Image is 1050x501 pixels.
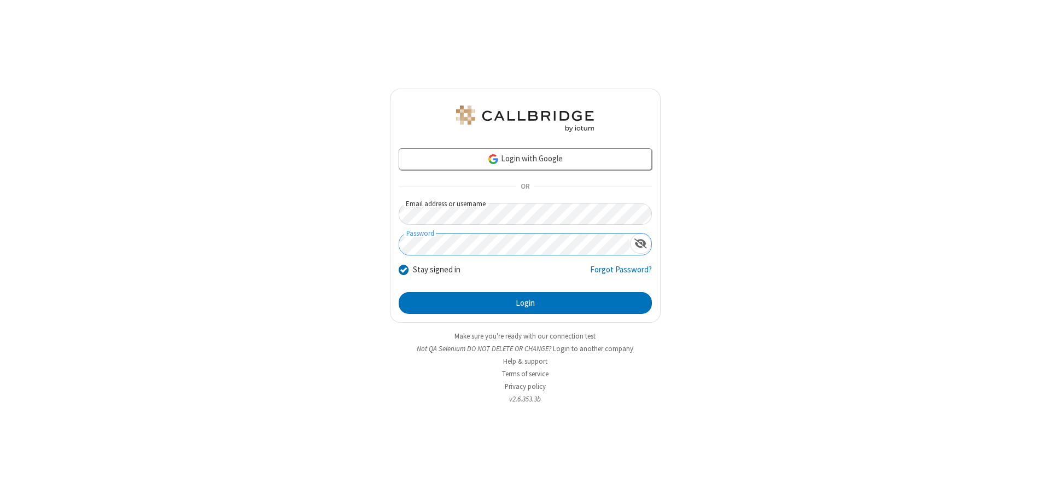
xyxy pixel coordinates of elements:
input: Password [399,234,630,255]
a: Terms of service [502,369,549,378]
img: google-icon.png [487,153,499,165]
input: Email address or username [399,203,652,225]
a: Make sure you're ready with our connection test [454,331,596,341]
button: Login to another company [553,343,633,354]
a: Privacy policy [505,382,546,391]
label: Stay signed in [413,264,460,276]
button: Login [399,292,652,314]
a: Help & support [503,357,547,366]
a: Login with Google [399,148,652,170]
span: OR [516,179,534,195]
li: v2.6.353.3b [390,394,661,404]
a: Forgot Password? [590,264,652,284]
div: Show password [630,234,651,254]
li: Not QA Selenium DO NOT DELETE OR CHANGE? [390,343,661,354]
img: QA Selenium DO NOT DELETE OR CHANGE [454,106,596,132]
